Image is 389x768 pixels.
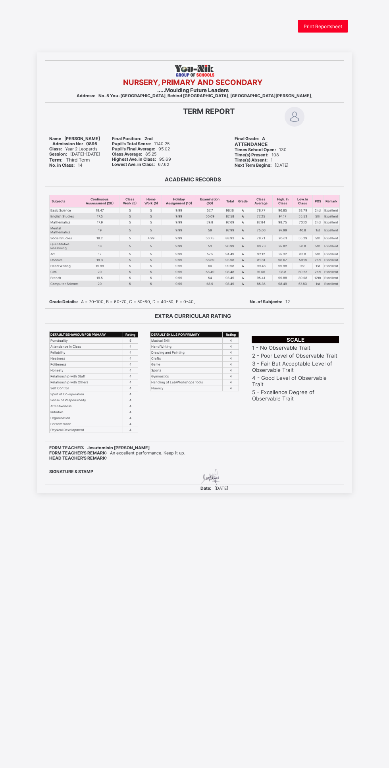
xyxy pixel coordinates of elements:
[200,486,211,491] b: Date:
[235,141,268,147] b: ATTENDANCE
[123,78,263,87] b: NURSERY, PRIMARY AND SECONDARY
[250,299,290,304] span: 12
[323,275,339,281] td: Excellent
[293,281,313,287] td: 67.83
[141,251,162,257] td: 5
[80,235,119,241] td: 18.2
[123,403,138,409] td: 4
[119,269,141,275] td: 5
[235,163,289,168] span: [DATE]
[235,136,265,141] span: A
[235,152,279,158] span: 108
[119,257,141,263] td: 5
[273,269,293,275] td: 98.8
[196,251,224,257] td: 57.5
[235,147,287,152] span: 130
[224,263,236,269] td: 99.98
[223,350,239,356] td: 4
[162,269,196,275] td: 9.99
[162,275,196,281] td: 9.99
[312,257,323,263] td: 2nd
[150,385,223,391] td: Fluency
[223,332,239,338] th: Rating
[252,374,339,388] td: 4 - Good Level of Observable Trait
[50,263,80,269] td: Hand Writing
[162,251,196,257] td: 9.99
[196,263,224,269] td: 60
[250,269,273,275] td: 91.06
[141,257,162,263] td: 5
[250,251,273,257] td: 92.12
[50,415,123,421] td: Organisation
[235,147,276,152] b: Times School Open:
[312,219,323,225] td: 2nd
[50,235,80,241] td: Social Studies
[250,275,273,281] td: 95.41
[323,195,339,208] th: Remark
[80,275,119,281] td: 19.5
[293,214,313,219] td: 55.53
[50,385,123,391] td: Self Control
[80,208,119,214] td: 18.47
[119,281,141,287] td: 5
[49,146,62,152] b: Class:
[150,373,223,379] td: Gymnastics
[250,225,273,235] td: 75.06
[236,263,250,269] td: A
[323,269,339,275] td: Excellent
[119,251,141,257] td: 5
[273,275,293,281] td: 99.88
[312,281,323,287] td: 1st
[224,235,236,241] td: 88.93
[119,263,141,269] td: 5
[252,336,339,343] th: SCALE
[162,195,196,208] th: Holiday Assignment (10)
[162,263,196,269] td: 9.99
[312,263,323,269] td: 1st
[150,332,223,338] th: DEFAULT SKILLS FOR PRIMARY
[196,241,224,251] td: 53
[119,214,141,219] td: 5
[224,219,236,225] td: 97.69
[196,281,224,287] td: 58.5
[112,157,156,162] b: Highest Ave. in Class:
[250,219,273,225] td: 87.84
[150,356,223,362] td: Crafts
[235,158,273,163] span: 1
[50,251,80,257] td: Art
[236,195,250,208] th: Grade
[49,299,195,304] span: A = 70-100, B = 60-70, C = 50-60, D = 40-50, F = 0-40,
[123,368,138,373] td: 4
[312,208,323,214] td: 2nd
[196,275,224,281] td: 54
[80,241,119,251] td: 18
[49,163,75,168] b: No. in Class:
[123,409,138,415] td: 4
[123,373,138,379] td: 4
[196,235,224,241] td: 50.75
[162,235,196,241] td: 9.99
[273,235,293,241] td: 95.61
[252,360,339,373] td: 3 - Fair But Acceptable Level of Observable Trait
[157,87,229,93] b: .....Moulding Future Leaders
[141,214,162,219] td: 5
[273,225,293,235] td: 97.99
[323,263,339,269] td: Excellent
[150,344,223,350] td: Hand Writing
[50,269,80,275] td: CRK
[112,146,170,152] span: 95.02
[80,251,119,257] td: 17
[141,208,162,214] td: 5
[80,214,119,219] td: 17.5
[312,225,323,235] td: 1st
[50,391,123,397] td: Spirit of Co-operation
[323,251,339,257] td: Excellent
[50,421,123,427] td: Perseverance
[50,214,80,219] td: English Studies
[50,427,123,433] td: Physical Development
[224,269,236,275] td: 98.48
[49,152,100,157] span: [DATE]-[DATE]
[304,23,342,29] span: Print Reportsheet
[196,208,224,214] td: 57.7
[80,269,119,275] td: 20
